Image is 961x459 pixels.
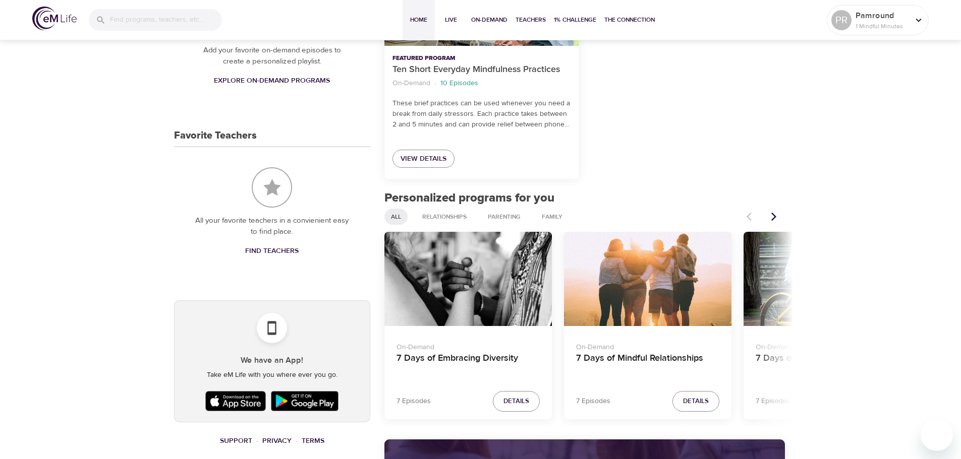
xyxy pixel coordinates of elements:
[256,434,258,448] li: ·
[214,75,330,87] span: Explore On-Demand Programs
[482,213,527,221] span: Parenting
[831,10,852,30] div: PR
[756,396,790,407] p: 7 Episodes
[536,213,569,221] span: Family
[210,72,334,90] a: Explore On-Demand Programs
[401,153,446,165] span: View Details
[262,436,292,445] a: Privacy
[493,391,540,412] button: Details
[672,391,719,412] button: Details
[384,191,785,206] h2: Personalized programs for you
[203,388,268,414] img: Apple App Store
[744,232,911,326] button: 7 Days of Mindful Parenting
[756,353,899,377] h4: 7 Days of Mindful Parenting
[296,434,298,448] li: ·
[397,396,431,407] p: 7 Episodes
[856,10,909,22] p: Pamround
[481,209,527,225] div: Parenting
[503,396,529,407] span: Details
[194,45,350,68] p: Add your favorite on-demand episodes to create a personalized playlist.
[397,338,540,353] p: On-Demand
[220,436,252,445] a: Support
[856,22,909,31] p: 1 Mindful Minutes
[194,215,350,238] p: All your favorite teachers in a convienient easy to find place.
[564,232,731,326] button: 7 Days of Mindful Relationships
[392,150,455,168] a: View Details
[407,15,431,25] span: Home
[183,370,362,380] p: Take eM Life with you where ever you go.
[392,98,571,130] p: These brief practices can be used whenever you need a break from daily stressors. Each practice t...
[434,77,436,90] li: ·
[439,15,463,25] span: Live
[384,232,552,326] button: 7 Days of Embracing Diversity
[384,209,408,225] div: All
[471,15,507,25] span: On-Demand
[535,209,569,225] div: Family
[921,419,953,451] iframe: Button to launch messaging window
[174,130,257,142] h3: Favorite Teachers
[392,54,571,63] p: Featured Program
[392,77,571,90] nav: breadcrumb
[245,245,299,257] span: Find Teachers
[604,15,655,25] span: The Connection
[416,213,473,221] span: Relationships
[32,7,77,30] img: logo
[683,396,709,407] span: Details
[440,78,478,89] p: 10 Episodes
[392,63,571,77] p: Ten Short Everyday Mindfulness Practices
[110,9,222,31] input: Find programs, teachers, etc...
[416,209,473,225] div: Relationships
[392,78,430,89] p: On-Demand
[756,338,899,353] p: On-Demand
[241,242,303,260] a: Find Teachers
[252,167,292,208] img: Favorite Teachers
[385,213,407,221] span: All
[516,15,546,25] span: Teachers
[397,353,540,377] h4: 7 Days of Embracing Diversity
[554,15,596,25] span: 1% Challenge
[576,338,719,353] p: On-Demand
[302,436,324,445] a: Terms
[174,434,370,448] nav: breadcrumb
[763,206,785,228] button: Next items
[576,396,610,407] p: 7 Episodes
[183,355,362,366] h5: We have an App!
[576,353,719,377] h4: 7 Days of Mindful Relationships
[268,388,341,414] img: Google Play Store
